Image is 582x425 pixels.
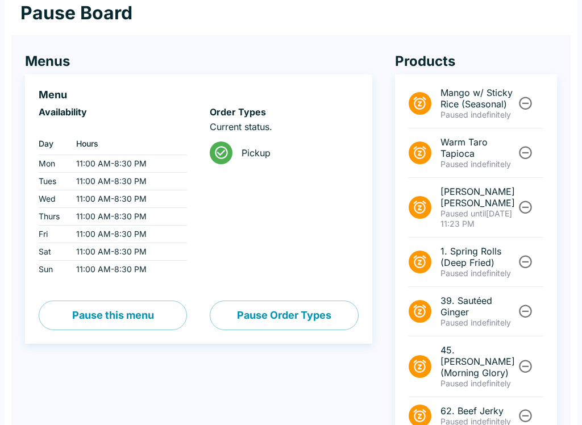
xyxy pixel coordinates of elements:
[440,318,516,328] p: Paused indefinitely
[39,107,187,118] h6: Availability
[515,252,536,273] button: Unpause
[440,269,516,279] p: Paused indefinitely
[440,295,516,318] span: 39. Sautéed Ginger
[242,148,349,159] span: Pickup
[67,226,187,244] td: 11:00 AM - 8:30 PM
[440,345,516,379] span: 45. [PERSON_NAME] (Morning Glory)
[515,143,536,164] button: Unpause
[67,209,187,226] td: 11:00 AM - 8:30 PM
[67,173,187,191] td: 11:00 AM - 8:30 PM
[39,156,67,173] td: Mon
[515,301,536,322] button: Unpause
[395,53,557,70] h4: Products
[39,209,67,226] td: Thurs
[20,2,132,25] h1: Pause Board
[67,133,187,156] th: Hours
[440,379,516,389] p: Paused indefinitely
[67,261,187,279] td: 11:00 AM - 8:30 PM
[39,226,67,244] td: Fri
[440,246,516,269] span: 1. Spring Rolls (Deep Fried)
[515,93,536,114] button: Unpause
[39,173,67,191] td: Tues
[515,197,536,218] button: Unpause
[515,356,536,377] button: Unpause
[440,209,486,219] span: Paused until
[67,156,187,173] td: 11:00 AM - 8:30 PM
[39,301,187,331] button: Pause this menu
[39,244,67,261] td: Sat
[210,122,358,133] p: Current status.
[210,107,358,118] h6: Order Types
[210,301,358,331] button: Pause Order Types
[440,406,516,417] span: 62. Beef Jerky
[25,53,372,70] h4: Menus
[440,110,516,120] p: Paused indefinitely
[440,186,516,209] span: [PERSON_NAME] [PERSON_NAME]
[440,137,516,160] span: Warm Taro Tapioca
[440,160,516,170] p: Paused indefinitely
[67,191,187,209] td: 11:00 AM - 8:30 PM
[39,191,67,209] td: Wed
[440,88,516,110] span: Mango w/ Sticky Rice (Seasonal)
[67,244,187,261] td: 11:00 AM - 8:30 PM
[39,261,67,279] td: Sun
[39,133,67,156] th: Day
[39,122,187,133] p: ‏
[440,209,516,230] p: [DATE] 11:23 PM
